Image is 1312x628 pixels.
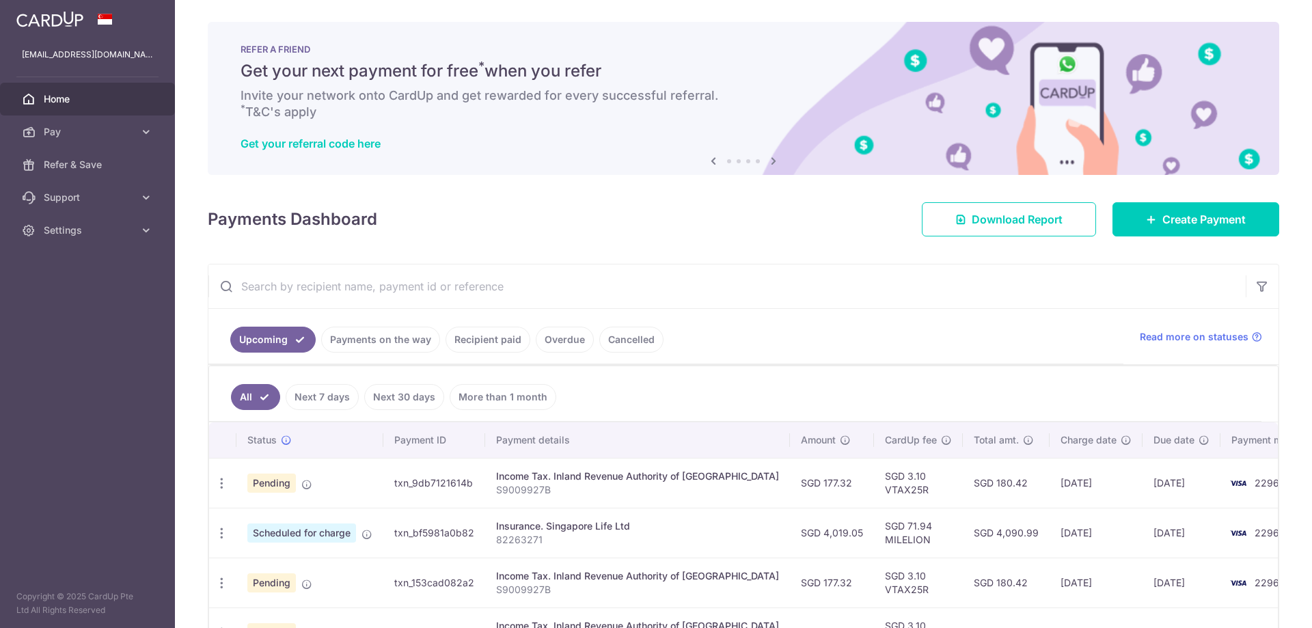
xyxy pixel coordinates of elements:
[1143,508,1220,558] td: [DATE]
[972,211,1063,228] span: Download Report
[885,433,937,447] span: CardUp fee
[874,458,963,508] td: SGD 3.10 VTAX25R
[383,422,485,458] th: Payment ID
[247,523,356,543] span: Scheduled for charge
[1225,525,1252,541] img: Bank Card
[241,44,1246,55] p: REFER A FRIEND
[286,384,359,410] a: Next 7 days
[790,458,874,508] td: SGD 177.32
[496,483,779,497] p: S9009927B
[383,458,485,508] td: txn_9db7121614b
[790,558,874,607] td: SGD 177.32
[874,558,963,607] td: SGD 3.10 VTAX25R
[16,11,83,27] img: CardUp
[874,508,963,558] td: SGD 71.94 MILELION
[247,474,296,493] span: Pending
[241,60,1246,82] h5: Get your next payment for free when you refer
[1143,558,1220,607] td: [DATE]
[1255,527,1279,538] span: 2296
[1050,508,1143,558] td: [DATE]
[383,508,485,558] td: txn_bf5981a0b82
[790,508,874,558] td: SGD 4,019.05
[241,87,1246,120] h6: Invite your network onto CardUp and get rewarded for every successful referral. T&C's apply
[599,327,664,353] a: Cancelled
[1140,330,1262,344] a: Read more on statuses
[1061,433,1117,447] span: Charge date
[963,558,1050,607] td: SGD 180.42
[974,433,1019,447] span: Total amt.
[1162,211,1246,228] span: Create Payment
[44,223,134,237] span: Settings
[321,327,440,353] a: Payments on the way
[1225,475,1252,491] img: Bank Card
[1225,587,1298,621] iframe: Opens a widget where you can find more information
[450,384,556,410] a: More than 1 month
[963,458,1050,508] td: SGD 180.42
[496,533,779,547] p: 82263271
[1112,202,1279,236] a: Create Payment
[1225,575,1252,591] img: Bank Card
[247,433,277,447] span: Status
[230,327,316,353] a: Upcoming
[44,125,134,139] span: Pay
[446,327,530,353] a: Recipient paid
[22,48,153,62] p: [EMAIL_ADDRESS][DOMAIN_NAME]
[963,508,1050,558] td: SGD 4,090.99
[1050,558,1143,607] td: [DATE]
[247,573,296,592] span: Pending
[208,264,1246,308] input: Search by recipient name, payment id or reference
[801,433,836,447] span: Amount
[496,519,779,533] div: Insurance. Singapore Life Ltd
[485,422,790,458] th: Payment details
[44,191,134,204] span: Support
[1255,477,1279,489] span: 2296
[496,569,779,583] div: Income Tax. Inland Revenue Authority of [GEOGRAPHIC_DATA]
[44,92,134,106] span: Home
[208,22,1279,175] img: RAF banner
[1140,330,1248,344] span: Read more on statuses
[208,207,377,232] h4: Payments Dashboard
[1050,458,1143,508] td: [DATE]
[1255,577,1279,588] span: 2296
[496,583,779,597] p: S9009927B
[241,137,381,150] a: Get your referral code here
[1153,433,1194,447] span: Due date
[922,202,1096,236] a: Download Report
[496,469,779,483] div: Income Tax. Inland Revenue Authority of [GEOGRAPHIC_DATA]
[44,158,134,172] span: Refer & Save
[231,384,280,410] a: All
[536,327,594,353] a: Overdue
[364,384,444,410] a: Next 30 days
[383,558,485,607] td: txn_153cad082a2
[1143,458,1220,508] td: [DATE]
